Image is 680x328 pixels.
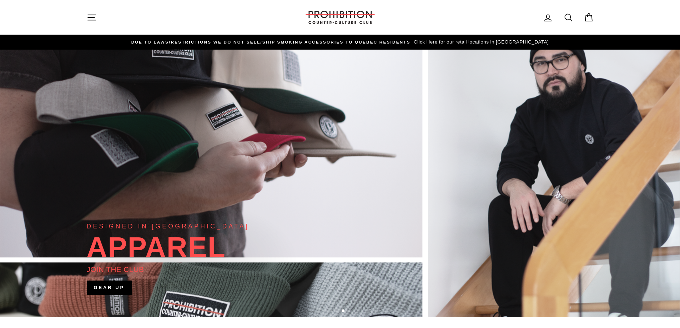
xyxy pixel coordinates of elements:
[412,39,549,45] span: Click Here for our retail locations in [GEOGRAPHIC_DATA]
[131,40,410,44] span: DUE TO LAWS/restrictions WE DO NOT SELL/SHIP SMOKING ACCESSORIES to qUEBEC RESIDENTS
[336,310,339,313] button: 2
[330,310,334,313] button: 1
[348,310,352,313] button: 4
[342,309,345,313] button: 3
[89,38,592,46] a: DUE TO LAWS/restrictions WE DO NOT SELL/SHIP SMOKING ACCESSORIES to qUEBEC RESIDENTS Click Here f...
[304,11,376,24] img: PROHIBITION COUNTER-CULTURE CLUB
